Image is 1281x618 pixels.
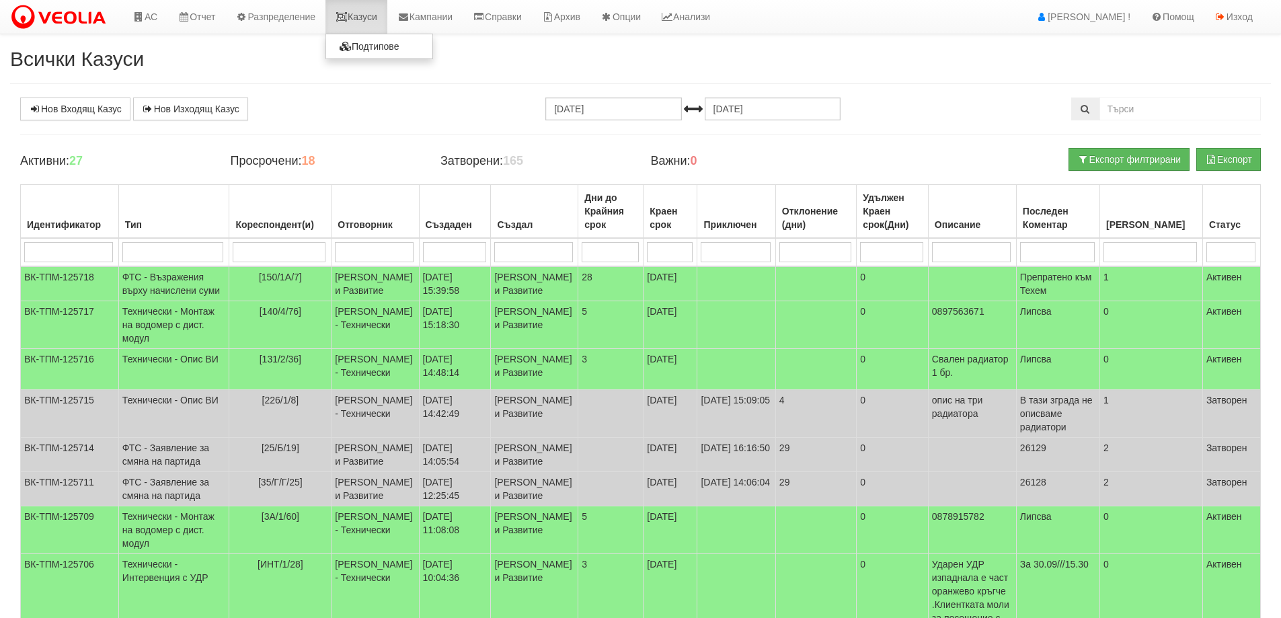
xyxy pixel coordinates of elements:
[857,506,929,554] td: 0
[775,472,856,506] td: 29
[1100,506,1203,554] td: 0
[21,390,119,438] td: ВК-ТПМ-125715
[1103,215,1199,234] div: [PERSON_NAME]
[644,349,697,390] td: [DATE]
[1020,477,1046,488] span: 26128
[491,390,578,438] td: [PERSON_NAME] и Развитие
[1020,354,1052,364] span: Липсва
[857,390,929,438] td: 0
[118,185,229,239] th: Тип: No sort applied, activate to apply an ascending sort
[491,349,578,390] td: [PERSON_NAME] и Развитие
[701,215,771,234] div: Приключен
[1099,98,1261,120] input: Търсене по Идентификатор, Бл/Вх/Ап, Тип, Описание, Моб. Номер, Имейл, Файл, Коментар,
[419,266,491,301] td: [DATE] 15:39:58
[419,506,491,554] td: [DATE] 11:08:08
[1069,148,1190,171] button: Експорт филтрирани
[262,395,299,405] span: [226/1/8]
[1202,266,1260,301] td: Активен
[1202,472,1260,506] td: Затворен
[118,472,229,506] td: ФТС - Заявление за смяна на партида
[582,272,592,282] span: 28
[21,301,119,349] td: ВК-ТПМ-125717
[1202,185,1260,239] th: Статус: No sort applied, activate to apply an ascending sort
[335,215,415,234] div: Отговорник
[1100,349,1203,390] td: 0
[419,185,491,239] th: Създаден: No sort applied, activate to apply an ascending sort
[419,390,491,438] td: [DATE] 14:42:49
[775,390,856,438] td: 4
[932,510,1013,523] p: 0878915782
[582,559,587,570] span: 3
[332,349,419,390] td: [PERSON_NAME] - Технически
[332,185,419,239] th: Отговорник: No sort applied, activate to apply an ascending sort
[644,266,697,301] td: [DATE]
[118,390,229,438] td: Технически - Опис ВИ
[1100,472,1203,506] td: 2
[503,154,523,167] b: 165
[21,506,119,554] td: ВК-ТПМ-125709
[21,349,119,390] td: ВК-ТПМ-125716
[857,301,929,349] td: 0
[259,272,302,282] span: [150/1А/7]
[932,215,1013,234] div: Описание
[582,511,587,522] span: 5
[230,155,420,168] h4: Просрочени:
[857,266,929,301] td: 0
[647,202,693,234] div: Краен срок
[1202,506,1260,554] td: Активен
[650,155,840,168] h4: Важни:
[10,3,112,32] img: VeoliaLogo.png
[419,472,491,506] td: [DATE] 12:25:45
[644,390,697,438] td: [DATE]
[644,438,697,472] td: [DATE]
[1202,438,1260,472] td: Затворен
[332,266,419,301] td: [PERSON_NAME] и Развитие
[491,506,578,554] td: [PERSON_NAME] и Развитие
[118,301,229,349] td: Технически - Монтаж на водомер с дист. модул
[1202,390,1260,438] td: Затворен
[928,185,1016,239] th: Описание: No sort applied, activate to apply an ascending sort
[440,155,630,168] h4: Затворени:
[697,472,775,506] td: [DATE] 14:06:04
[775,438,856,472] td: 29
[644,472,697,506] td: [DATE]
[1016,185,1099,239] th: Последен Коментар: No sort applied, activate to apply an ascending sort
[582,354,587,364] span: 3
[775,185,856,239] th: Отклонение (дни): No sort applied, activate to apply an ascending sort
[644,301,697,349] td: [DATE]
[491,266,578,301] td: [PERSON_NAME] и Развитие
[69,154,83,167] b: 27
[419,349,491,390] td: [DATE] 14:48:14
[20,155,210,168] h4: Активни:
[779,202,853,234] div: Отклонение (дни)
[932,393,1013,420] p: опис на три радиатора
[491,438,578,472] td: [PERSON_NAME] и Развитие
[1100,185,1203,239] th: Брой Файлове: No sort applied, activate to apply an ascending sort
[857,472,929,506] td: 0
[932,305,1013,318] p: 0897563671
[21,438,119,472] td: ВК-ТПМ-125714
[491,185,578,239] th: Създал: No sort applied, activate to apply an ascending sort
[419,301,491,349] td: [DATE] 15:18:30
[1020,202,1096,234] div: Последен Коментар
[1196,148,1261,171] button: Експорт
[857,185,929,239] th: Удължен Краен срок(Дни): No sort applied, activate to apply an ascending sort
[1202,349,1260,390] td: Активен
[1202,301,1260,349] td: Активен
[1100,266,1203,301] td: 1
[301,154,315,167] b: 18
[1020,559,1089,570] span: За 30.09///15.30
[118,438,229,472] td: ФТС - Заявление за смяна на партида
[21,266,119,301] td: ВК-ТПМ-125718
[326,38,432,55] a: Подтипове
[21,185,119,239] th: Идентификатор: No sort applied, activate to apply an ascending sort
[582,306,587,317] span: 5
[332,438,419,472] td: [PERSON_NAME] и Развитие
[118,266,229,301] td: ФТС - Възражения върху начислени суми
[644,185,697,239] th: Краен срок: No sort applied, activate to apply an ascending sort
[1020,442,1046,453] span: 26129
[578,185,644,239] th: Дни до Крайния срок: No sort applied, activate to apply an ascending sort
[1206,215,1257,234] div: Статус
[857,349,929,390] td: 0
[332,301,419,349] td: [PERSON_NAME] - Технически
